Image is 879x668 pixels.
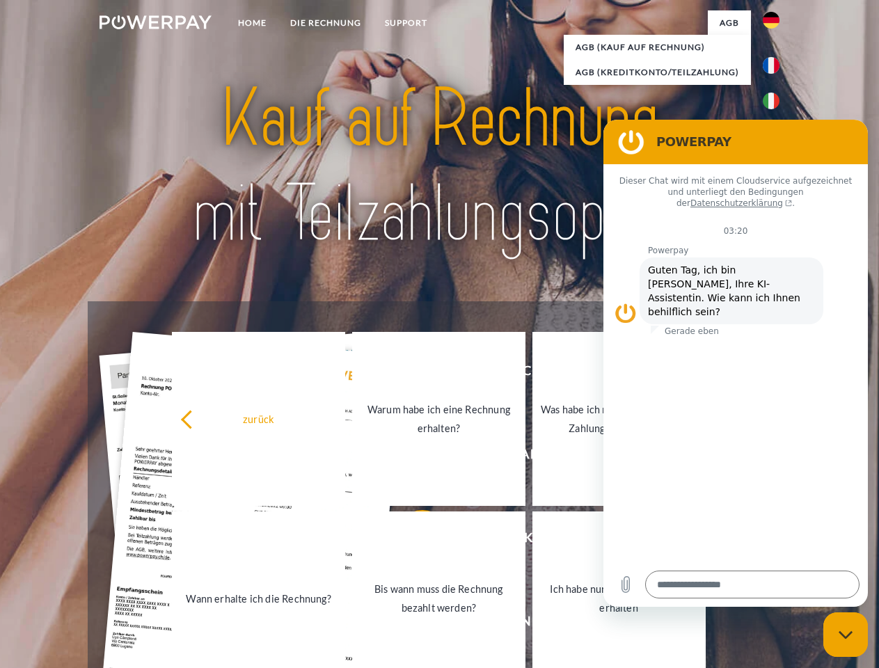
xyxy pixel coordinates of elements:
[100,15,212,29] img: logo-powerpay-white.svg
[564,35,751,60] a: AGB (Kauf auf Rechnung)
[373,10,439,35] a: SUPPORT
[603,120,868,607] iframe: Messaging-Fenster
[763,93,779,109] img: it
[361,400,517,438] div: Warum habe ich eine Rechnung erhalten?
[180,409,337,428] div: zurück
[763,12,779,29] img: de
[763,57,779,74] img: fr
[541,400,697,438] div: Was habe ich noch offen, ist meine Zahlung eingegangen?
[278,10,373,35] a: DIE RECHNUNG
[708,10,751,35] a: agb
[564,60,751,85] a: AGB (Kreditkonto/Teilzahlung)
[226,10,278,35] a: Home
[541,580,697,617] div: Ich habe nur eine Teillieferung erhalten
[532,332,706,506] a: Was habe ich noch offen, ist meine Zahlung eingegangen?
[133,67,746,267] img: title-powerpay_de.svg
[180,589,337,607] div: Wann erhalte ich die Rechnung?
[823,612,868,657] iframe: Schaltfläche zum Öffnen des Messaging-Fensters; Konversation läuft
[361,580,517,617] div: Bis wann muss die Rechnung bezahlt werden?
